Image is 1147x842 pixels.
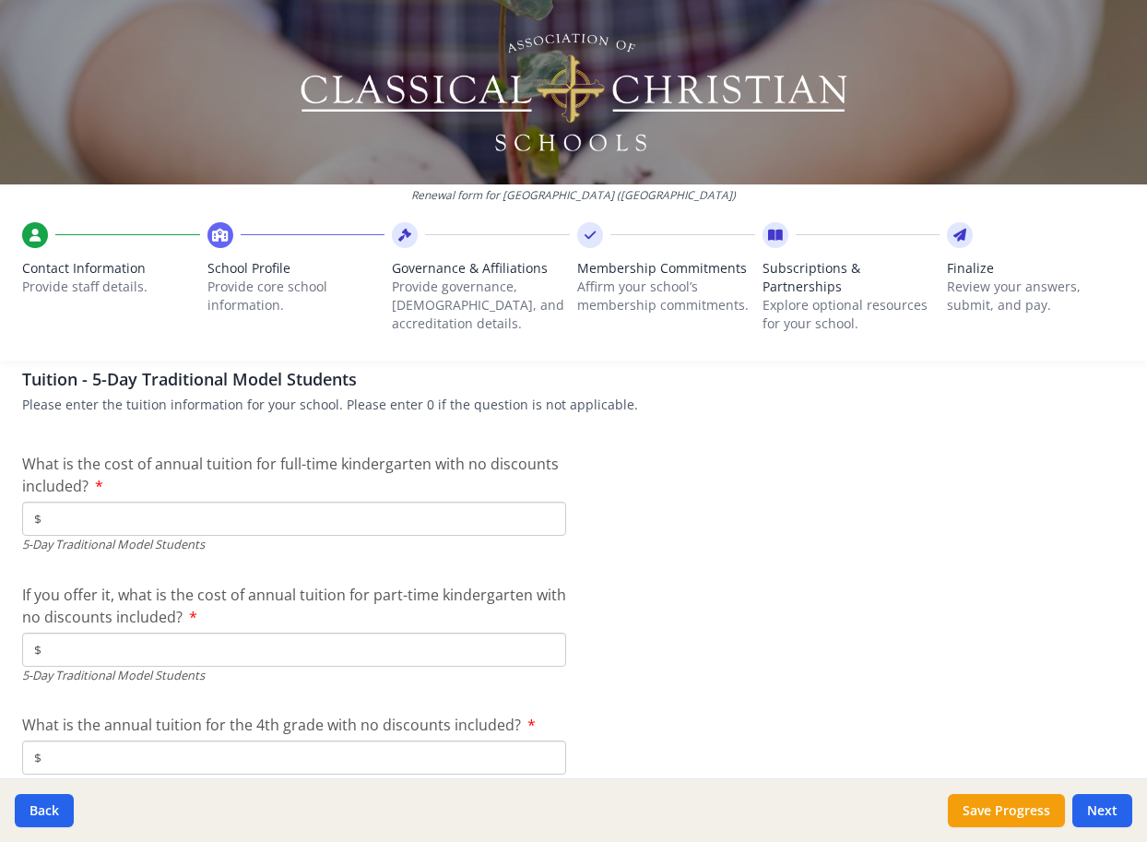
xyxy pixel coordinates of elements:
[15,794,74,827] button: Back
[577,278,755,314] p: Affirm your school’s membership commitments.
[22,278,200,296] p: Provide staff details.
[948,794,1065,827] button: Save Progress
[22,454,559,496] span: What is the cost of annual tuition for full-time kindergarten with no discounts included?
[22,366,1125,392] h3: Tuition - 5-Day Traditional Model Students
[392,278,570,333] p: Provide governance, [DEMOGRAPHIC_DATA], and accreditation details.
[763,259,940,296] span: Subscriptions & Partnerships
[763,296,940,333] p: Explore optional resources for your school.
[577,259,755,278] span: Membership Commitments
[207,259,385,278] span: School Profile
[22,585,566,627] span: If you offer it, what is the cost of annual tuition for part-time kindergarten with no discounts ...
[1072,794,1132,827] button: Next
[22,396,1125,414] p: Please enter the tuition information for your school. Please enter 0 if the question is not appli...
[392,259,570,278] span: Governance & Affiliations
[22,775,566,792] div: 5-Day Traditional Model Students
[947,278,1125,314] p: Review your answers, submit, and pay.
[22,715,521,735] span: What is the annual tuition for the 4th grade with no discounts included?
[298,28,850,157] img: Logo
[22,536,566,553] div: 5-Day Traditional Model Students
[207,278,385,314] p: Provide core school information.
[22,667,566,684] div: 5-Day Traditional Model Students
[22,259,200,278] span: Contact Information
[947,259,1125,278] span: Finalize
